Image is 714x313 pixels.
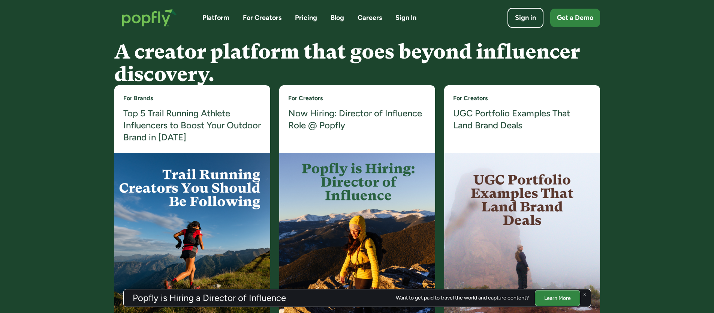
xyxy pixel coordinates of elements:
[288,94,323,102] a: For Creators
[295,13,317,23] a: Pricing
[331,13,344,23] a: Blog
[288,107,426,132] a: Now Hiring: Director of Influence Role @ Popfly
[243,13,281,23] a: For Creators
[515,13,536,23] div: Sign in
[395,13,416,23] a: Sign In
[123,94,153,102] a: For Brands
[550,9,600,27] a: Get a Demo
[114,41,600,85] h4: A creator platform that goes beyond influencer discovery.
[202,13,229,23] a: Platform
[453,107,591,132] a: UGC Portfolio Examples That Land Brand Deals
[114,2,184,34] a: home
[507,8,543,28] a: Sign in
[453,94,488,102] a: For Creators
[123,107,261,144] a: Top 5 Trail Running Athlete Influencers to Boost Your Outdoor Brand in [DATE]
[396,295,529,301] div: Want to get paid to travel the world and capture content?
[535,290,580,306] a: Learn More
[133,293,286,302] h3: Popfly is Hiring a Director of Influence
[358,13,382,23] a: Careers
[557,13,593,23] div: Get a Demo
